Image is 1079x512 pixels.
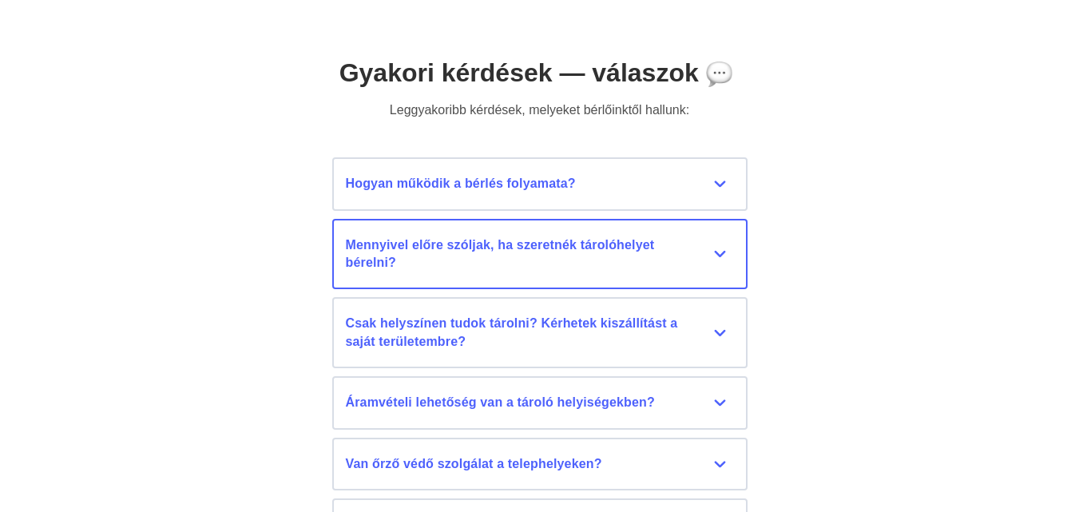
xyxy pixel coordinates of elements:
[332,438,748,490] button: Van őrző védő szolgálat a telephelyeken?
[706,62,732,87] img: Emoji
[332,57,748,90] h1: Gyakori kérdések — válaszok
[346,175,734,192] div: Hogyan működik a bérlés folyamata?
[332,219,748,290] button: Mennyivel előre szóljak, ha szeretnék tárolóhelyet bérelni?
[332,297,748,368] button: Csak helyszínen tudok tárolni? Kérhetek kiszállítást a saját területembre?
[346,455,734,473] div: Van őrző védő szolgálat a telephelyeken?
[374,103,706,117] div: Leggyakoribb kérdések, melyeket bérlőinktől hallunk:
[332,157,748,210] button: Hogyan működik a bérlés folyamata?
[346,315,734,351] div: Csak helyszínen tudok tárolni? Kérhetek kiszállítást a saját területembre?
[346,394,734,411] div: Áramvételi lehetőség van a tároló helyiségekben?
[332,376,748,429] button: Áramvételi lehetőség van a tároló helyiségekben?
[346,236,734,272] div: Mennyivel előre szóljak, ha szeretnék tárolóhelyet bérelni?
